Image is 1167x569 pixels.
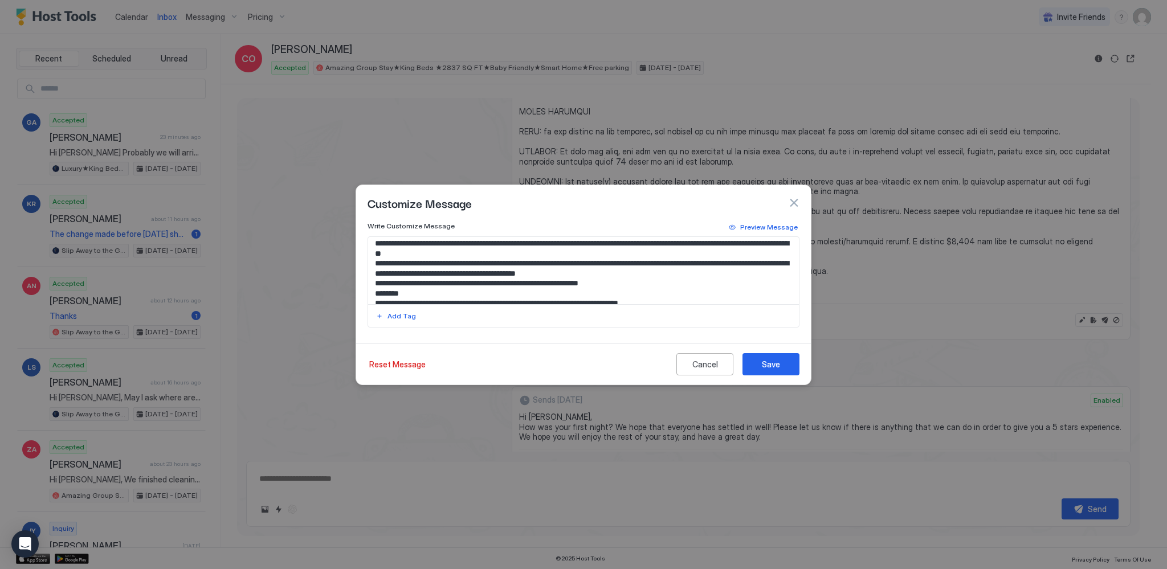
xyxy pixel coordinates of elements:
div: Open Intercom Messenger [11,530,39,558]
span: Write Customize Message [368,222,455,230]
button: Save [742,353,799,375]
span: Customize Message [368,194,472,211]
textarea: Input Field [368,237,799,304]
button: Reset Message [368,353,427,375]
div: Reset Message [369,358,426,370]
div: Add Tag [387,311,416,321]
button: Cancel [676,353,733,375]
div: Preview Message [740,222,798,232]
button: Preview Message [727,220,799,234]
div: Save [762,358,780,370]
div: Cancel [692,358,718,370]
button: Add Tag [374,309,418,323]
